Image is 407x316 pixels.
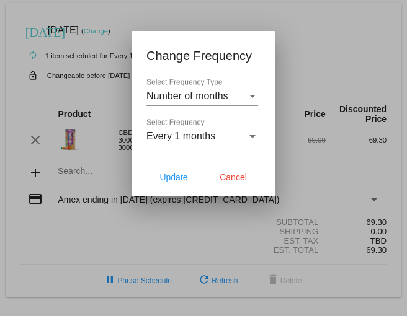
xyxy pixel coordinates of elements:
span: Number of months [146,90,228,101]
span: Cancel [220,172,247,182]
span: Every 1 months [146,131,215,141]
span: Update [159,172,187,182]
button: Cancel [206,166,261,188]
mat-select: Select Frequency Type [146,90,258,102]
button: Update [146,166,201,188]
h1: Change Frequency [146,46,261,66]
mat-select: Select Frequency [146,131,258,142]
